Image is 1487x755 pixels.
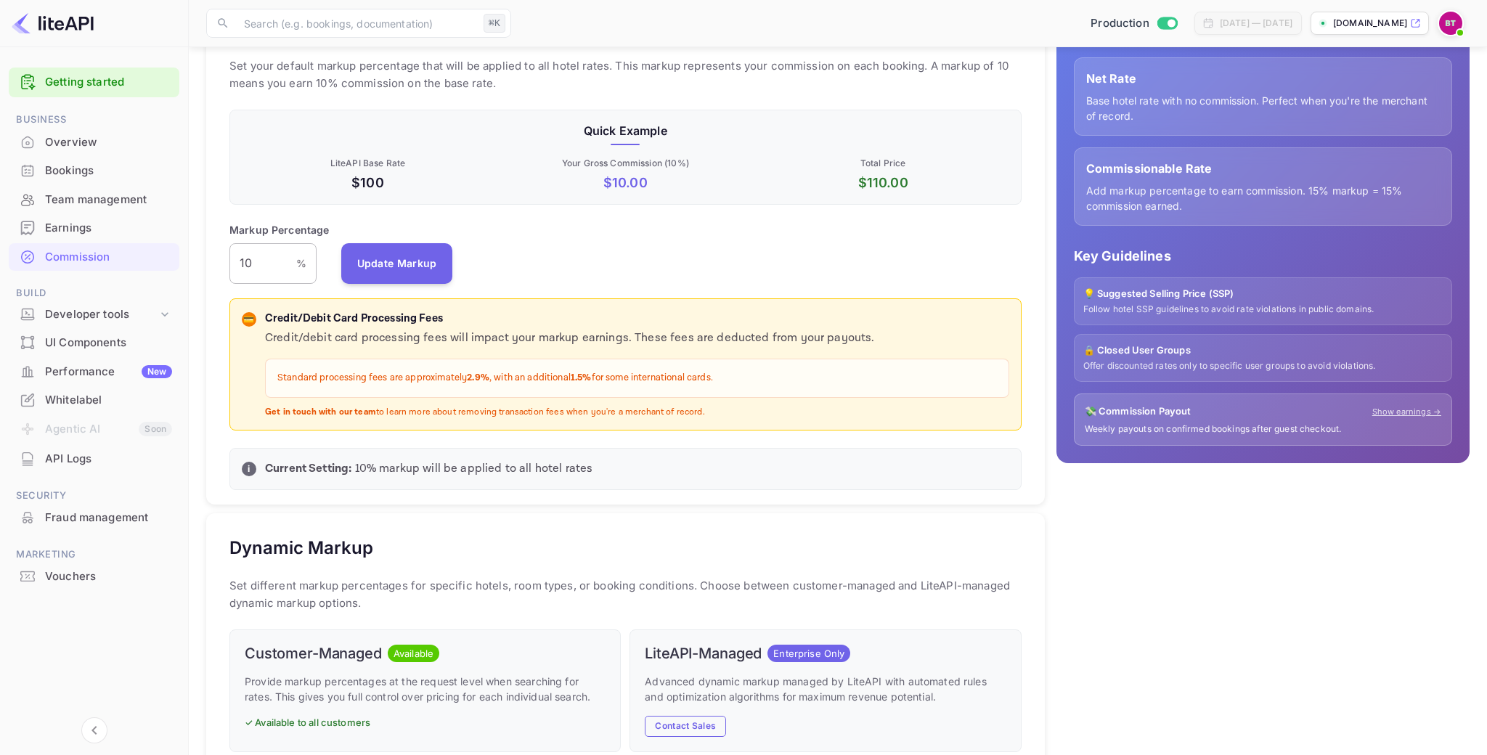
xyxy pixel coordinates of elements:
[9,302,179,327] div: Developer tools
[1091,15,1149,32] span: Production
[265,407,1009,419] p: to learn more about removing transaction fees when you're a merchant of record.
[245,645,382,662] h6: Customer-Managed
[229,243,296,284] input: 0
[9,112,179,128] span: Business
[500,157,751,170] p: Your Gross Commission ( 10 %)
[9,445,179,473] div: API Logs
[265,461,351,476] strong: Current Setting:
[1083,303,1443,316] p: Follow hotel SSP guidelines to avoid rate violations in public domains.
[1085,404,1191,419] p: 💸 Commission Payout
[45,192,172,208] div: Team management
[1372,406,1441,418] a: Show earnings →
[9,329,179,357] div: UI Components
[45,249,172,266] div: Commission
[242,157,494,170] p: LiteAPI Base Rate
[9,157,179,185] div: Bookings
[9,488,179,504] span: Security
[45,451,172,468] div: API Logs
[265,330,1009,347] p: Credit/debit card processing fees will impact your markup earnings. These fees are deducted from ...
[45,510,172,526] div: Fraud management
[265,407,376,417] strong: Get in touch with our team
[242,173,494,192] p: $100
[9,128,179,157] div: Overview
[45,306,158,323] div: Developer tools
[9,563,179,591] div: Vouchers
[265,460,1009,478] p: 10 % markup will be applied to all hotel rates
[1083,287,1443,301] p: 💡 Suggested Selling Price (SSP)
[645,716,726,737] button: Contact Sales
[9,214,179,242] div: Earnings
[45,220,172,237] div: Earnings
[1074,246,1452,266] p: Key Guidelines
[9,214,179,241] a: Earnings
[12,12,94,35] img: LiteAPI logo
[571,372,592,384] strong: 1.5%
[248,462,250,476] p: i
[467,372,489,384] strong: 2.9%
[9,157,179,184] a: Bookings
[1333,17,1407,30] p: [DOMAIN_NAME]
[229,57,1022,92] p: Set your default markup percentage that will be applied to all hotel rates. This markup represent...
[9,186,179,213] a: Team management
[265,311,1009,327] p: Credit/Debit Card Processing Fees
[229,536,373,560] h5: Dynamic Markup
[1085,15,1183,32] div: Switch to Sandbox mode
[1085,423,1441,436] p: Weekly payouts on confirmed bookings after guest checkout.
[277,371,997,385] p: Standard processing fees are approximately , with an additional for some international cards.
[484,14,505,33] div: ⌘K
[229,577,1022,612] p: Set different markup percentages for specific hotels, room types, or booking conditions. Choose b...
[9,386,179,415] div: Whitelabel
[81,717,107,743] button: Collapse navigation
[9,243,179,270] a: Commission
[45,335,172,351] div: UI Components
[645,645,762,662] h6: LiteAPI-Managed
[45,134,172,151] div: Overview
[229,222,330,237] p: Markup Percentage
[245,716,606,730] p: ✓ Available to all customers
[242,122,1009,139] p: Quick Example
[388,647,439,661] span: Available
[45,364,172,380] div: Performance
[757,157,1009,170] p: Total Price
[1439,12,1462,35] img: Bookaweb Team
[1083,343,1443,358] p: 🔒 Closed User Groups
[142,365,172,378] div: New
[9,186,179,214] div: Team management
[9,386,179,413] a: Whitelabel
[296,256,306,271] p: %
[9,358,179,386] div: PerformanceNew
[243,313,254,326] p: 💳
[757,173,1009,192] p: $ 110.00
[245,674,606,704] p: Provide markup percentages at the request level when searching for rates. This gives you full con...
[341,243,453,284] button: Update Markup
[235,9,478,38] input: Search (e.g. bookings, documentation)
[9,285,179,301] span: Build
[1086,93,1440,123] p: Base hotel rate with no commission. Perfect when you're the merchant of record.
[9,547,179,563] span: Marketing
[1220,17,1292,30] div: [DATE] — [DATE]
[9,504,179,532] div: Fraud management
[9,128,179,155] a: Overview
[645,674,1006,704] p: Advanced dynamic markup managed by LiteAPI with automated rules and optimization algorithms for m...
[1083,360,1443,372] p: Offer discounted rates only to specific user groups to avoid violations.
[1086,160,1440,177] p: Commissionable Rate
[45,568,172,585] div: Vouchers
[1086,183,1440,213] p: Add markup percentage to earn commission. 15% markup = 15% commission earned.
[9,329,179,356] a: UI Components
[45,163,172,179] div: Bookings
[767,647,850,661] span: Enterprise Only
[9,243,179,272] div: Commission
[9,358,179,385] a: PerformanceNew
[9,445,179,472] a: API Logs
[45,392,172,409] div: Whitelabel
[9,68,179,97] div: Getting started
[9,504,179,531] a: Fraud management
[9,563,179,589] a: Vouchers
[1086,70,1440,87] p: Net Rate
[45,74,172,91] a: Getting started
[500,173,751,192] p: $ 10.00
